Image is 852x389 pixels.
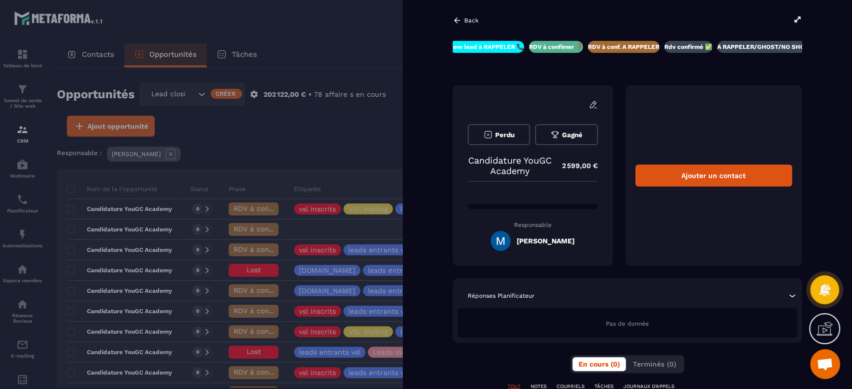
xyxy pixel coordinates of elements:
[552,156,598,176] p: 2 599,00 €
[633,360,676,368] span: Terminés (0)
[635,165,792,187] div: Ajouter un contact
[449,43,524,51] p: New lead à RAPPELER 📞
[810,349,840,379] a: Ouvrir le chat
[664,43,712,51] p: Rdv confirmé ✅
[464,17,479,24] p: Back
[535,124,597,145] button: Gagné
[468,292,535,300] p: Réponses Planificateur
[468,155,552,176] p: Candidature YouGC Academy
[468,221,598,228] p: Responsable
[588,43,659,51] p: RDV à conf. A RAPPELER
[717,43,818,51] p: A RAPPELER/GHOST/NO SHOW✖️
[529,43,583,51] p: RDV à confimer ❓
[627,357,682,371] button: Terminés (0)
[495,131,515,139] span: Perdu
[562,131,582,139] span: Gagné
[468,124,530,145] button: Perdu
[572,357,626,371] button: En cours (0)
[517,237,574,245] h5: [PERSON_NAME]
[578,360,620,368] span: En cours (0)
[606,320,649,327] span: Pas de donnée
